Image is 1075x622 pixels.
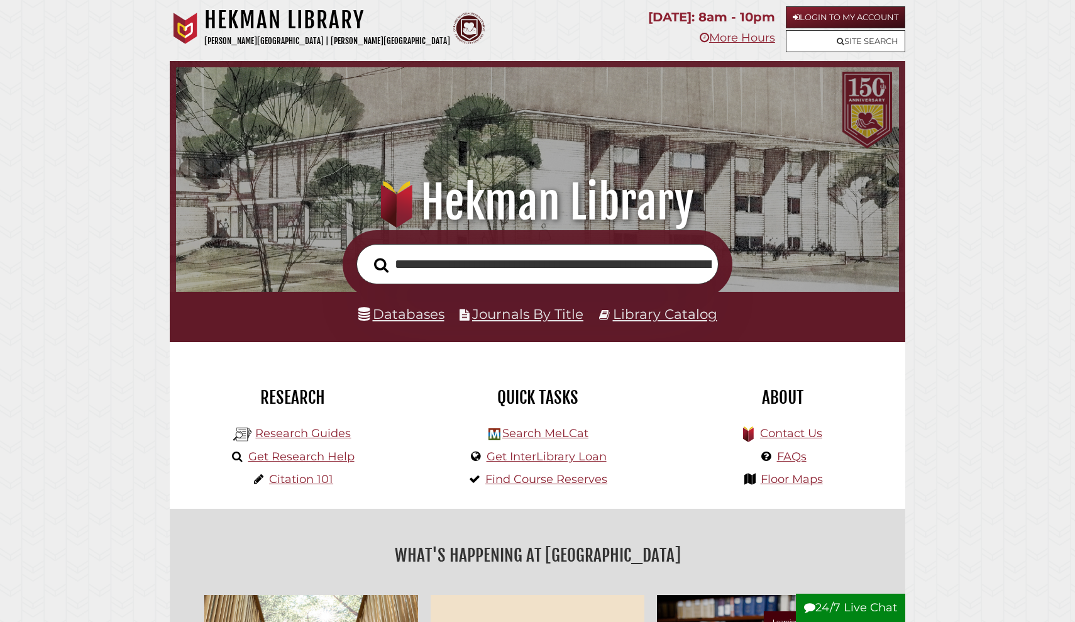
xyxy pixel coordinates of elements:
a: Contact Us [760,426,822,440]
h2: About [670,387,896,408]
h2: What's Happening at [GEOGRAPHIC_DATA] [179,541,896,570]
a: Floor Maps [761,472,823,486]
a: Find Course Reserves [485,472,607,486]
a: Get Research Help [248,450,355,464]
p: [PERSON_NAME][GEOGRAPHIC_DATA] | [PERSON_NAME][GEOGRAPHIC_DATA] [204,34,450,48]
a: More Hours [700,31,775,45]
h2: Research [179,387,405,408]
button: Search [368,254,395,277]
img: Hekman Library Logo [233,425,252,444]
h1: Hekman Library [192,175,883,230]
a: Library Catalog [613,306,717,322]
img: Hekman Library Logo [488,428,500,440]
a: Databases [358,306,444,322]
a: Site Search [786,30,905,52]
a: Journals By Title [472,306,583,322]
a: Search MeLCat [502,426,588,440]
a: FAQs [777,450,807,464]
a: Login to My Account [786,6,905,28]
p: [DATE]: 8am - 10pm [648,6,775,28]
a: Get InterLibrary Loan [487,450,607,464]
i: Search [374,257,389,273]
a: Citation 101 [269,472,333,486]
img: Calvin Theological Seminary [453,13,485,44]
a: Research Guides [255,426,351,440]
h2: Quick Tasks [424,387,651,408]
h1: Hekman Library [204,6,450,34]
img: Calvin University [170,13,201,44]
